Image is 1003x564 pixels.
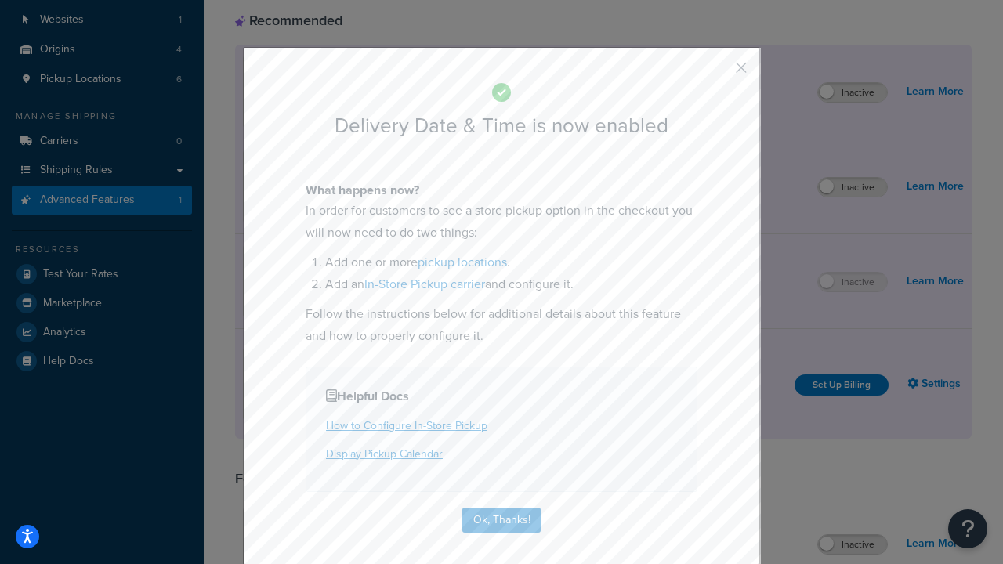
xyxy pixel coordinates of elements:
[418,253,507,271] a: pickup locations
[326,418,487,434] a: How to Configure In-Store Pickup
[462,508,541,533] button: Ok, Thanks!
[306,114,697,137] h2: Delivery Date & Time is now enabled
[306,181,697,200] h4: What happens now?
[306,303,697,347] p: Follow the instructions below for additional details about this feature and how to properly confi...
[364,275,485,293] a: In-Store Pickup carrier
[325,273,697,295] li: Add an and configure it.
[326,387,677,406] h4: Helpful Docs
[325,251,697,273] li: Add one or more .
[326,446,443,462] a: Display Pickup Calendar
[306,200,697,244] p: In order for customers to see a store pickup option in the checkout you will now need to do two t...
